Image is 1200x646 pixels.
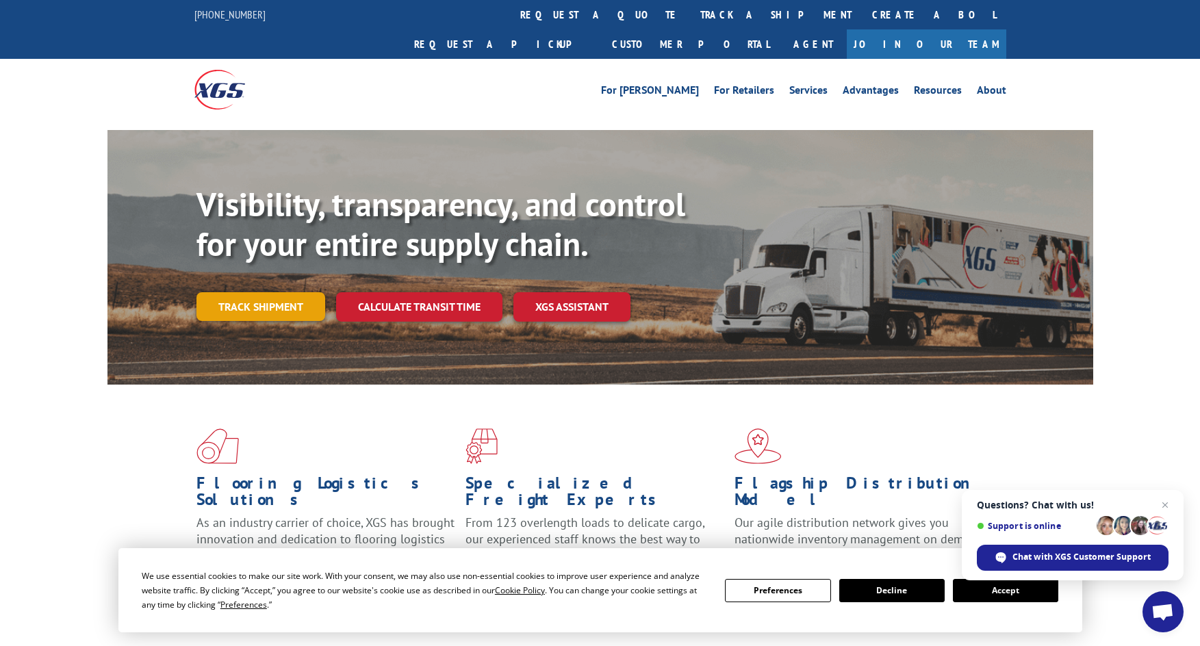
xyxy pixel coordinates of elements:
div: Cookie Consent Prompt [118,548,1082,632]
a: Services [789,85,828,100]
h1: Flagship Distribution Model [735,475,993,515]
a: Open chat [1142,591,1184,632]
h1: Flooring Logistics Solutions [196,475,455,515]
a: Customer Portal [602,29,780,59]
a: Join Our Team [847,29,1006,59]
a: About [977,85,1006,100]
h1: Specialized Freight Experts [465,475,724,515]
p: From 123 overlength loads to delicate cargo, our experienced staff knows the best way to move you... [465,515,724,576]
a: Request a pickup [404,29,602,59]
a: Advantages [843,85,899,100]
span: Our agile distribution network gives you nationwide inventory management on demand. [735,515,986,547]
div: We use essential cookies to make our site work. With your consent, we may also use non-essential ... [142,569,708,612]
a: Calculate transit time [336,292,502,322]
a: Resources [914,85,962,100]
span: Support is online [977,521,1092,531]
span: Chat with XGS Customer Support [977,545,1169,571]
a: Agent [780,29,847,59]
img: xgs-icon-flagship-distribution-model-red [735,428,782,464]
img: xgs-icon-focused-on-flooring-red [465,428,498,464]
span: Cookie Policy [495,584,545,596]
button: Accept [953,579,1058,602]
button: Preferences [725,579,830,602]
span: Chat with XGS Customer Support [1012,551,1151,563]
button: Decline [839,579,945,602]
a: [PHONE_NUMBER] [194,8,266,21]
b: Visibility, transparency, and control for your entire supply chain. [196,183,685,265]
span: Preferences [220,599,267,610]
a: Track shipment [196,292,325,321]
a: XGS ASSISTANT [513,292,630,322]
span: Questions? Chat with us! [977,500,1169,511]
a: For Retailers [714,85,774,100]
a: For [PERSON_NAME] [601,85,699,100]
span: As an industry carrier of choice, XGS has brought innovation and dedication to flooring logistics... [196,515,455,563]
img: xgs-icon-total-supply-chain-intelligence-red [196,428,239,464]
